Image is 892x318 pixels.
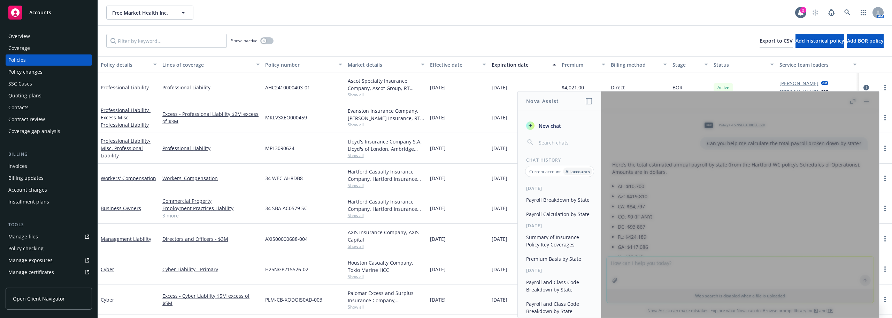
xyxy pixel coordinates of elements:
[6,3,92,22] a: Accounts
[777,56,859,73] button: Service team leaders
[6,184,92,195] a: Account charges
[881,265,889,273] a: more
[881,295,889,304] a: more
[8,243,44,254] div: Policy checking
[106,6,193,20] button: Free Market Health Inc.
[8,196,49,207] div: Installment plans
[881,144,889,153] a: more
[101,107,151,128] a: Professional Liability
[518,267,601,273] div: [DATE]
[430,235,446,243] span: [DATE]
[824,6,838,20] a: Report a Bug
[672,61,700,68] div: Stage
[101,296,114,303] a: Cyber
[518,223,601,229] div: [DATE]
[112,9,172,16] span: Free Market Health Inc.
[162,84,260,91] a: Professional Liability
[492,266,507,273] span: [DATE]
[6,126,92,137] a: Coverage gap analysis
[840,6,854,20] a: Search
[492,205,507,212] span: [DATE]
[8,102,29,113] div: Contacts
[611,84,625,91] span: Direct
[6,243,92,254] a: Policy checking
[795,34,844,48] button: Add historical policy
[348,107,424,122] div: Evanston Insurance Company, [PERSON_NAME] Insurance, RT Specialty Insurance Services, LLC (RSG Sp...
[265,235,308,243] span: AXIS00000688-004
[537,122,561,130] span: New chat
[8,90,41,101] div: Quoting plans
[348,92,424,98] span: Show all
[162,212,260,219] a: 3 more
[430,84,446,91] span: [DATE]
[523,194,595,206] button: Payroll Breakdown by State
[760,34,793,48] button: Export to CSV
[526,97,559,105] h1: Nova Assist
[881,174,889,183] a: more
[101,84,149,91] a: Professional Liability
[492,175,507,182] span: [DATE]
[6,90,92,101] a: Quoting plans
[231,38,257,44] span: Show inactive
[492,114,507,121] span: [DATE]
[430,205,446,212] span: [DATE]
[348,274,424,280] span: Show all
[537,138,593,147] input: Search chats
[492,84,507,91] span: [DATE]
[8,126,60,137] div: Coverage gap analysis
[348,198,424,213] div: Hartford Casualty Insurance Company, Hartford Insurance Group
[6,231,92,242] a: Manage files
[348,168,424,183] div: Hartford Casualty Insurance Company, Hartford Insurance Group
[518,185,601,191] div: [DATE]
[800,7,806,13] div: 2
[101,266,114,273] a: Cyber
[348,61,417,68] div: Market details
[430,145,446,152] span: [DATE]
[430,296,446,303] span: [DATE]
[265,175,303,182] span: 34 WEC AH8DB8
[162,235,260,243] a: Directors and Officers - $3M
[265,266,308,273] span: H25NGP215526-02
[162,110,260,125] a: Excess - Professional Liability $2M excess of $3M
[348,229,424,243] div: AXIS Insurance Company, AXIS Capital
[8,172,44,184] div: Billing updates
[670,56,711,73] button: Stage
[162,266,260,273] a: Cyber Liability - Primary
[8,114,45,125] div: Contract review
[430,266,446,273] span: [DATE]
[430,61,478,68] div: Effective date
[714,61,766,68] div: Status
[562,84,584,91] span: $4,021.00
[101,205,141,212] a: Business Owners
[262,56,345,73] button: Policy number
[881,235,889,243] a: more
[6,255,92,266] a: Manage exposures
[856,6,870,20] a: Switch app
[847,34,884,48] button: Add BOR policy
[862,83,870,92] a: circleInformation
[8,184,47,195] div: Account charges
[106,34,227,48] input: Filter by keyword...
[13,295,65,302] span: Open Client Navigator
[847,37,884,44] span: Add BOR policy
[265,61,334,68] div: Policy number
[348,153,424,158] span: Show all
[348,259,424,274] div: Houston Casualty Company, Tokio Marine HCC
[348,138,424,153] div: Lloyd's Insurance Company S.A., Lloyd's of London, Ambridge Partners LLC
[518,157,601,163] div: Chat History
[8,54,26,66] div: Policies
[101,175,156,182] a: Workers' Compensation
[6,279,92,290] a: Manage claims
[795,37,844,44] span: Add historical policy
[6,66,92,77] a: Policy changes
[8,78,32,89] div: SSC Cases
[160,56,262,73] button: Lines of coverage
[523,119,595,132] button: New chat
[523,298,595,317] button: Payroll and Class Code Breakdown by State
[265,114,307,121] span: MKLV3XEO000459
[6,54,92,66] a: Policies
[101,107,151,128] span: - Excess-Misc. Professional Liability
[8,279,44,290] div: Manage claims
[6,43,92,54] a: Coverage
